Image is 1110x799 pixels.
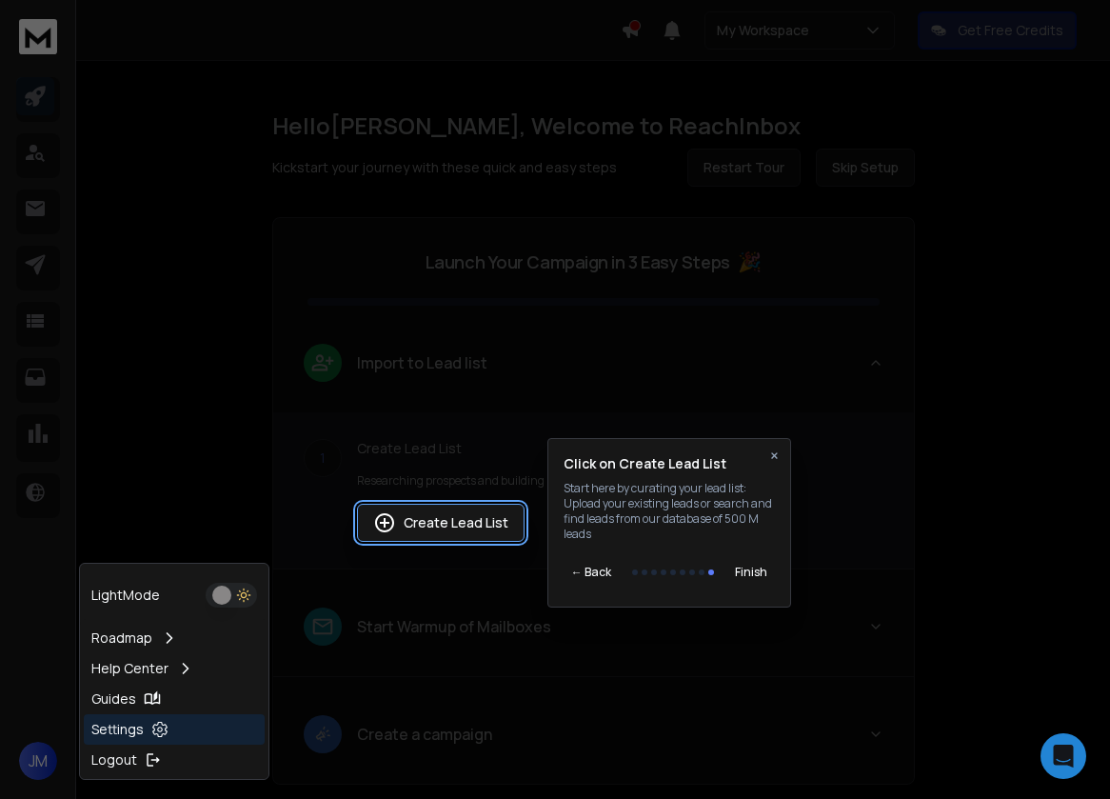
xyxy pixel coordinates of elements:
p: Import to Lead list [357,351,487,374]
button: Get Free Credits [918,11,1077,50]
p: Get Free Credits [958,21,1063,40]
div: Open Intercom Messenger [1041,733,1086,779]
div: 1 [304,439,342,477]
p: Help Center [91,659,168,678]
p: Logout [91,750,137,769]
a: Help Center [84,653,265,684]
span: 🎉 [738,249,762,275]
img: logo [19,19,57,54]
img: lead [310,614,335,639]
button: Create Lead List [357,504,525,542]
h4: Click on Create Lead List [564,454,726,473]
h1: Hello [PERSON_NAME] , Welcome to ReachInbox [272,110,915,141]
button: ← Back [564,553,619,591]
button: Restart Tour [687,149,801,187]
span: Skip Setup [832,158,899,177]
p: Kickstart your journey with these quick and easy steps [272,158,617,177]
img: lead [310,350,335,374]
p: Create a campaign [357,723,492,746]
p: Launch Your Campaign in 3 Easy Steps [426,249,730,275]
a: Guides [84,684,265,714]
button: leadImport to Lead list [273,329,914,412]
button: leadCreate a campaign [273,700,914,784]
button: leadStart Warmup of Mailboxes [273,592,914,676]
a: Roadmap [84,623,265,653]
div: leadImport to Lead list [273,412,914,569]
button: JM [19,742,57,780]
p: Roadmap [91,629,152,648]
p: Guides [91,689,136,709]
img: lead [373,511,396,534]
button: × [770,447,779,464]
p: Create Lead List [357,439,883,458]
p: My Workspace [717,21,817,40]
p: Light Mode [91,586,160,605]
button: Finish [727,553,775,591]
img: lead [310,722,335,746]
p: Settings [91,720,144,739]
a: Settings [84,714,265,745]
p: Researching prospects and building lists has never been easier. [357,473,883,489]
button: Skip Setup [816,149,915,187]
p: Start Warmup of Mailboxes [357,615,551,638]
p: Start here by curating your lead list: Upload your existing leads or search and find leads from o... [564,481,775,542]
